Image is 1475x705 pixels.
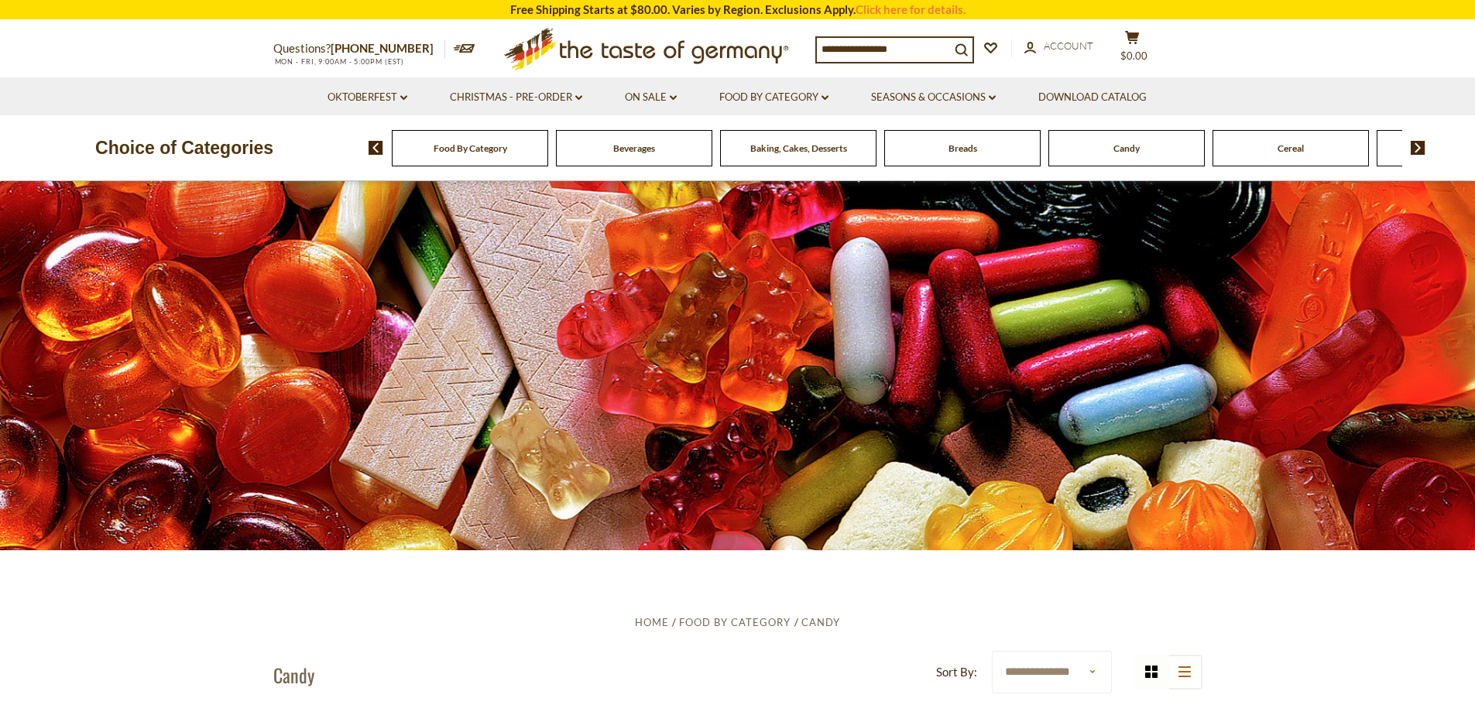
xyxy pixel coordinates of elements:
[328,89,407,106] a: Oktoberfest
[273,57,405,66] span: MON - FRI, 9:00AM - 5:00PM (EST)
[948,142,977,154] a: Breads
[1278,142,1304,154] a: Cereal
[1113,142,1140,154] a: Candy
[1038,89,1147,106] a: Download Catalog
[801,616,840,628] a: Candy
[635,616,669,628] a: Home
[1044,39,1093,52] span: Account
[1411,141,1425,155] img: next arrow
[273,39,445,59] p: Questions?
[625,89,677,106] a: On Sale
[613,142,655,154] a: Beverages
[1024,38,1093,55] a: Account
[719,89,828,106] a: Food By Category
[936,662,977,682] label: Sort By:
[871,89,996,106] a: Seasons & Occasions
[273,663,314,686] h1: Candy
[856,2,966,16] a: Click here for details.
[369,141,383,155] img: previous arrow
[434,142,507,154] a: Food By Category
[331,41,434,55] a: [PHONE_NUMBER]
[450,89,582,106] a: Christmas - PRE-ORDER
[679,616,791,628] a: Food By Category
[750,142,847,154] a: Baking, Cakes, Desserts
[1110,30,1156,69] button: $0.00
[1120,50,1147,62] span: $0.00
